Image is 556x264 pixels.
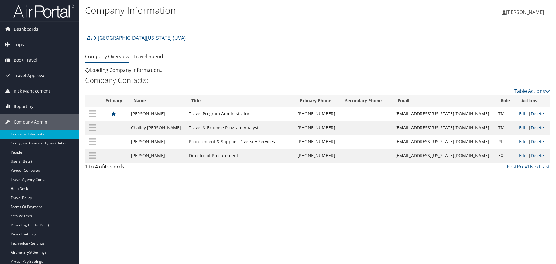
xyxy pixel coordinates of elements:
[340,95,392,107] th: Secondary Phone
[531,111,544,117] a: Delete
[133,53,163,60] a: Travel Spend
[186,121,294,135] td: Travel & Expense Program Analyst
[516,95,550,107] th: Actions
[514,88,550,94] a: Table Actions
[128,135,186,149] td: [PERSON_NAME]
[14,83,50,99] span: Risk Management
[85,163,194,173] div: 1 to 4 of records
[128,121,186,135] td: Chailey [PERSON_NAME]
[392,135,496,149] td: [EMAIL_ADDRESS][US_STATE][DOMAIN_NAME]
[14,22,38,37] span: Dashboards
[294,149,340,163] td: [PHONE_NUMBER]
[392,149,496,163] td: [EMAIL_ADDRESS][US_STATE][DOMAIN_NAME]
[531,125,544,130] a: Delete
[392,95,496,107] th: Email
[186,135,294,149] td: Procurement & Supplier Diversity Services
[294,135,340,149] td: [PHONE_NUMBER]
[128,95,186,107] th: Name
[14,99,34,114] span: Reporting
[14,114,47,130] span: Company Admin
[99,95,128,107] th: Primary
[517,163,527,170] a: Prev
[85,67,163,73] span: Loading Company Information...
[516,121,550,135] td: |
[495,107,516,121] td: TM
[519,111,527,117] a: Edit
[495,149,516,163] td: EX
[294,95,340,107] th: Primary Phone
[507,163,517,170] a: First
[519,139,527,144] a: Edit
[85,53,129,60] a: Company Overview
[85,4,395,17] h1: Company Information
[530,163,541,170] a: Next
[14,68,46,83] span: Travel Approval
[506,9,544,15] span: [PERSON_NAME]
[104,163,106,170] span: 4
[14,37,24,52] span: Trips
[186,149,294,163] td: Director of Procurement
[94,32,186,44] a: [GEOGRAPHIC_DATA][US_STATE] (UVA)
[294,121,340,135] td: [PHONE_NUMBER]
[495,95,516,107] th: Role
[128,107,186,121] td: [PERSON_NAME]
[502,3,550,21] a: [PERSON_NAME]
[519,125,527,130] a: Edit
[85,75,550,85] h2: Company Contacts:
[495,135,516,149] td: PL
[495,121,516,135] td: TM
[14,52,37,68] span: Book Travel
[13,4,74,18] img: airportal-logo.png
[516,107,550,121] td: |
[531,153,544,158] a: Delete
[531,139,544,144] a: Delete
[392,107,496,121] td: [EMAIL_ADDRESS][US_STATE][DOMAIN_NAME]
[519,153,527,158] a: Edit
[186,95,294,107] th: Title
[516,149,550,163] td: |
[392,121,496,135] td: [EMAIL_ADDRESS][US_STATE][DOMAIN_NAME]
[294,107,340,121] td: [PHONE_NUMBER]
[186,107,294,121] td: Travel Program Administrator
[527,163,530,170] a: 1
[128,149,186,163] td: [PERSON_NAME]
[516,135,550,149] td: |
[541,163,550,170] a: Last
